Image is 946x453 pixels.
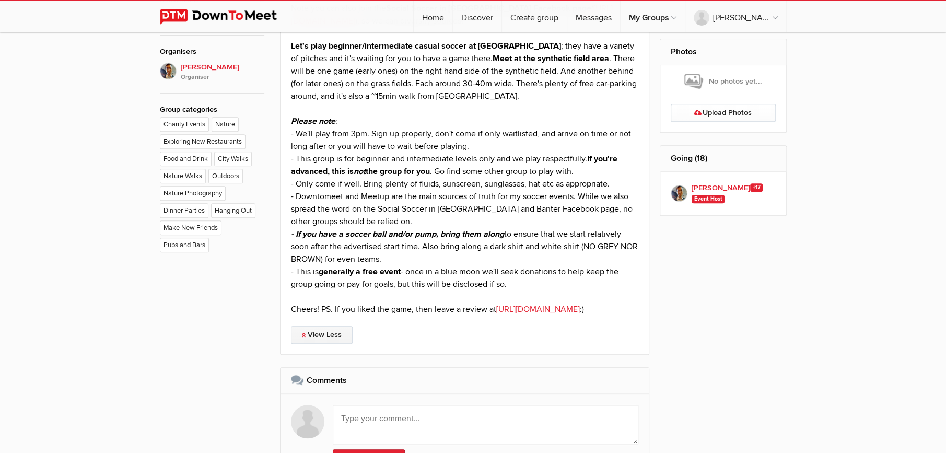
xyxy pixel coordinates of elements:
b: [PERSON_NAME] [692,182,763,194]
img: DownToMeet [160,9,293,25]
i: Organiser [181,73,264,82]
span: No photos yet... [684,73,762,90]
a: [URL][DOMAIN_NAME] [496,304,580,315]
a: My Groups [621,1,685,32]
a: Create group [502,1,567,32]
img: Arthur [160,63,177,79]
img: Arthur [671,185,687,202]
strong: Meet at the synthetic field area [493,53,609,64]
a: [PERSON_NAME]Organiser [160,63,264,83]
em: not [354,166,366,177]
div: Organisers [160,46,264,57]
h2: Going (18) [671,146,776,171]
a: [PERSON_NAME]+17 Event Host [671,182,776,205]
a: Messages [567,1,620,32]
div: Group categories [160,104,264,115]
p: Note you can also join the ( ), so we can diversify sources. ; they have a variety of pitches and... [291,2,639,316]
span: +17 [750,183,763,192]
strong: generally a free event [319,266,401,277]
a: Home [414,1,452,32]
span: Event Host [692,195,725,203]
a: View Less [291,326,353,344]
a: Upload Photos [671,104,776,122]
em: - If you have a soccer ball and/or pump, bring them along [291,229,504,239]
a: Photos [671,47,697,57]
strong: Let's play beginner/intermediate casual soccer at [GEOGRAPHIC_DATA] [291,41,561,51]
a: [PERSON_NAME] [685,1,786,32]
a: Discover [453,1,501,32]
h2: Comments [291,368,639,393]
em: Please note [291,116,335,126]
span: [PERSON_NAME] [181,62,264,83]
